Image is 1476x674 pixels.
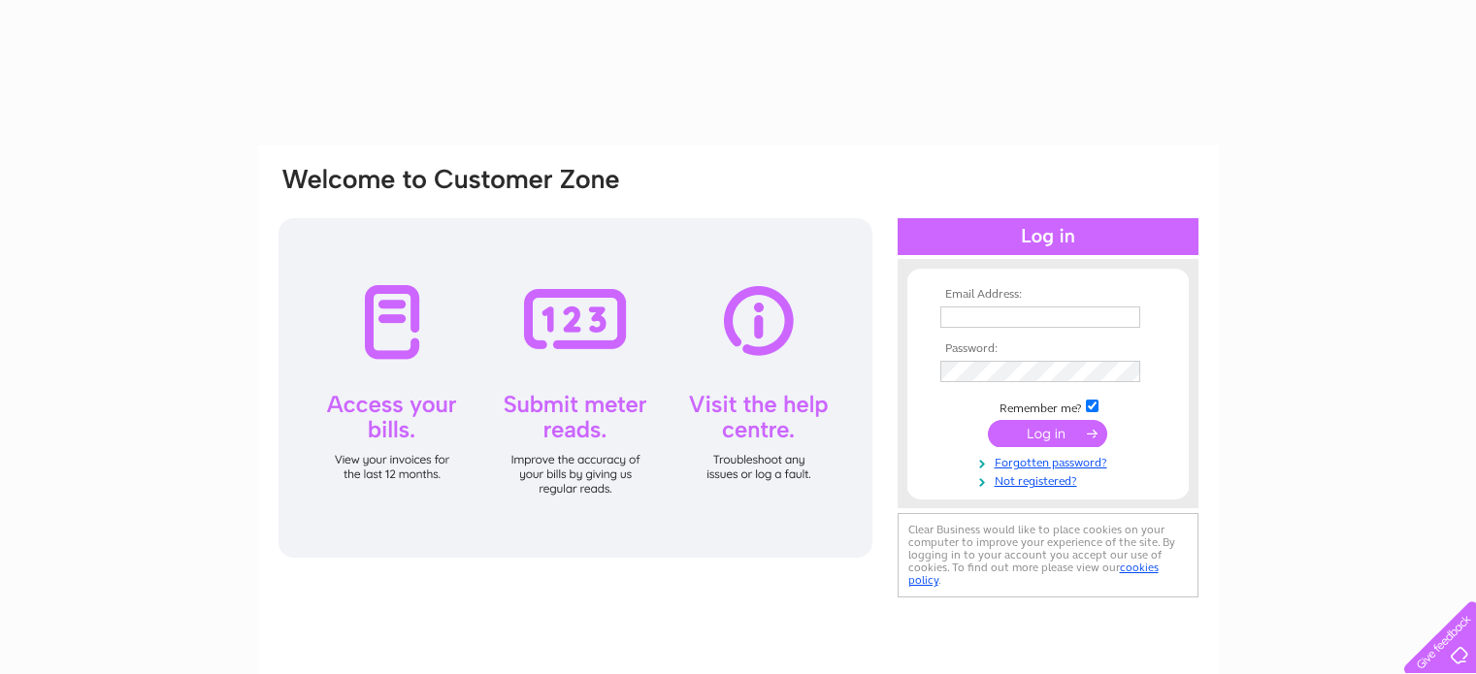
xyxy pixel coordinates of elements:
th: Email Address: [935,288,1161,302]
td: Remember me? [935,397,1161,416]
input: Submit [988,420,1107,447]
a: Not registered? [940,470,1161,489]
th: Password: [935,342,1161,356]
a: Forgotten password? [940,452,1161,470]
a: cookies policy [908,561,1159,587]
div: Clear Business would like to place cookies on your computer to improve your experience of the sit... [898,513,1198,597]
